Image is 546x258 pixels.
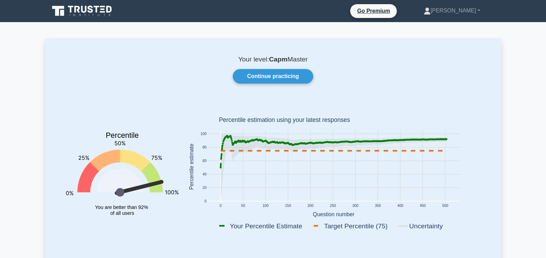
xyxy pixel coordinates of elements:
[200,132,207,136] text: 100
[330,204,336,208] text: 250
[62,55,485,64] p: Your level: Master
[269,56,287,63] b: Capm
[219,204,221,208] text: 0
[442,204,448,208] text: 500
[202,186,207,190] text: 20
[307,204,314,208] text: 200
[202,159,207,163] text: 60
[352,204,358,208] text: 300
[95,204,148,210] tspan: You are better than 92%
[313,211,354,217] text: Question number
[262,204,269,208] text: 100
[420,204,426,208] text: 450
[219,117,350,124] text: Percentile estimation using your latest responses
[110,210,134,216] tspan: of all users
[202,173,207,176] text: 40
[397,204,403,208] text: 400
[375,204,381,208] text: 350
[241,204,245,208] text: 50
[233,69,313,84] a: Continue practicing
[407,4,497,18] a: [PERSON_NAME]
[188,144,194,190] text: Percentile estimate
[204,200,207,203] text: 0
[106,132,139,140] text: Percentile
[202,146,207,150] text: 80
[353,7,394,15] a: Go Premium
[285,204,291,208] text: 150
